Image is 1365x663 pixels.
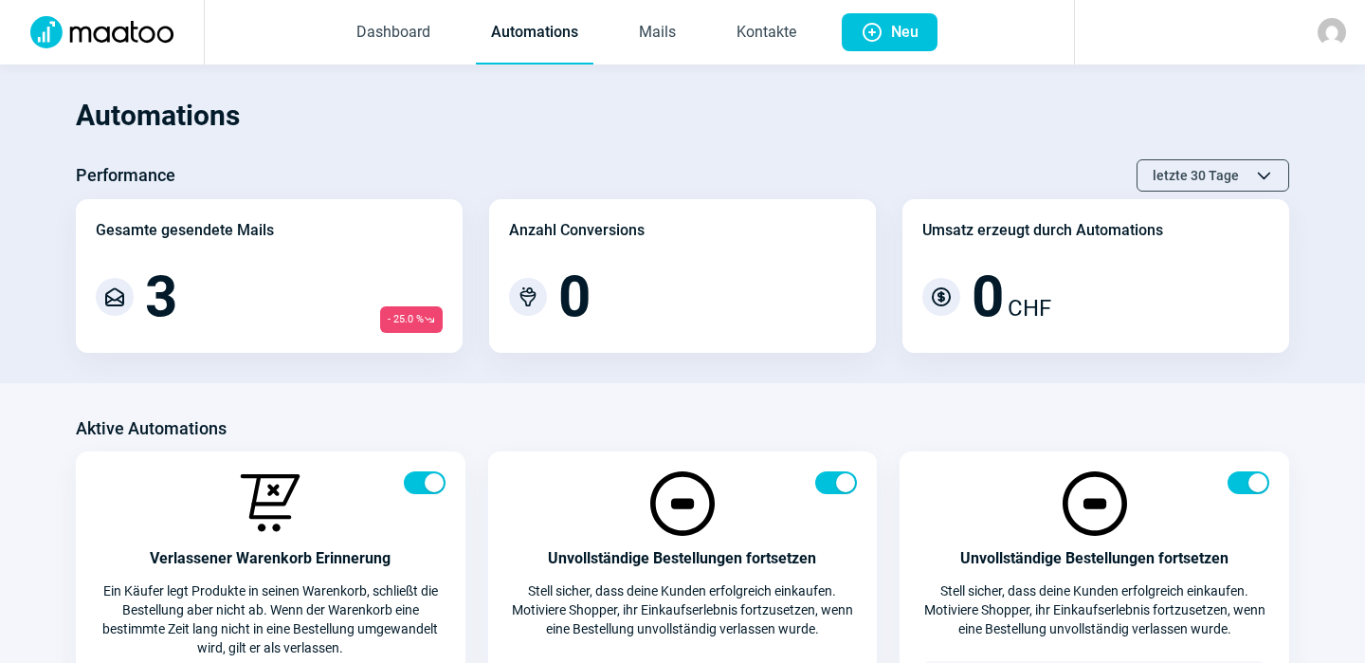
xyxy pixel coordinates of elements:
div: Unvollständige Bestellungen fortsetzen [919,547,1269,570]
span: Neu [891,13,919,51]
a: Mails [624,2,691,64]
img: avatar [1318,18,1346,46]
h3: Aktive Automations [76,414,227,444]
div: Anzahl Conversions [509,219,645,242]
a: Kontakte [721,2,811,64]
a: Dashboard [341,2,446,64]
div: Stell sicher, dass deine Kunden erfolgreich einkaufen. Motiviere Shopper, ihr Einkaufserlebnis fo... [919,581,1269,638]
span: - 25.0 % [380,306,443,333]
img: Logo [19,16,185,48]
a: Automations [476,2,593,64]
div: Verlassener Warenkorb Erinnerung [96,547,446,570]
div: Gesamte gesendete Mails [96,219,274,242]
h1: Automations [76,83,1289,148]
div: Unvollständige Bestellungen fortsetzen [508,547,858,570]
span: 0 [558,268,591,325]
span: 0 [972,268,1004,325]
span: 3 [145,268,177,325]
h3: Performance [76,160,175,191]
div: Ein Käufer legt Produkte in seinen Warenkorb, schließt die Bestellung aber nicht ab. Wenn der War... [96,581,446,657]
span: letzte 30 Tage [1153,160,1239,191]
span: CHF [1008,291,1051,325]
div: Stell sicher, dass deine Kunden erfolgreich einkaufen. Motiviere Shopper, ihr Einkaufserlebnis fo... [508,581,858,638]
div: Umsatz erzeugt durch Automations [922,219,1163,242]
button: Neu [842,13,937,51]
